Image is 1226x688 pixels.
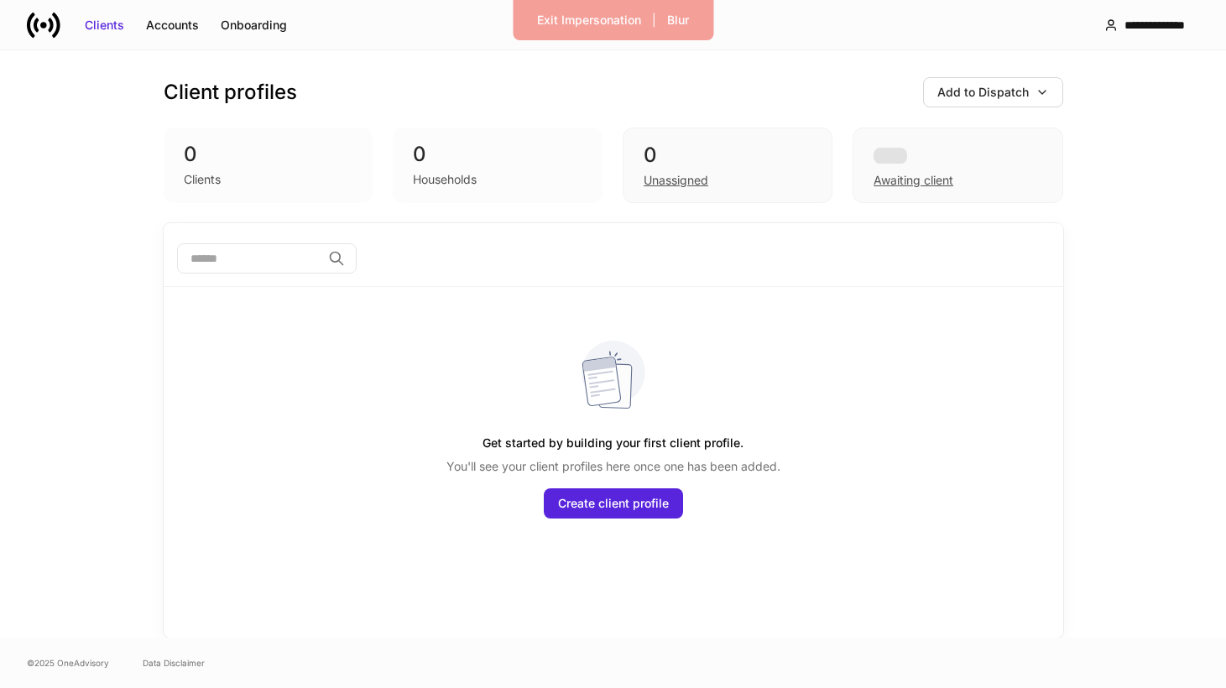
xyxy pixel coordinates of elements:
button: Accounts [135,12,210,39]
button: Blur [656,7,700,34]
div: Awaiting client [874,172,953,189]
div: Unassigned [644,172,708,189]
div: 0 [644,142,811,169]
p: You'll see your client profiles here once one has been added. [446,458,780,475]
div: Blur [667,12,689,29]
div: Onboarding [221,17,287,34]
div: Add to Dispatch [937,84,1029,101]
div: Create client profile [558,495,669,512]
div: Exit Impersonation [537,12,641,29]
a: Data Disclaimer [143,656,205,670]
div: Accounts [146,17,199,34]
div: 0 [184,141,353,168]
button: Add to Dispatch [923,77,1063,107]
button: Exit Impersonation [526,7,652,34]
div: Awaiting client [853,128,1062,203]
div: 0 [413,141,582,168]
h5: Get started by building your first client profile. [483,428,743,458]
div: 0Unassigned [623,128,832,203]
button: Create client profile [544,488,683,519]
button: Clients [74,12,135,39]
div: Households [413,171,477,188]
div: Clients [85,17,124,34]
span: © 2025 OneAdvisory [27,656,109,670]
button: Onboarding [210,12,298,39]
div: Clients [184,171,221,188]
h3: Client profiles [164,79,297,106]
